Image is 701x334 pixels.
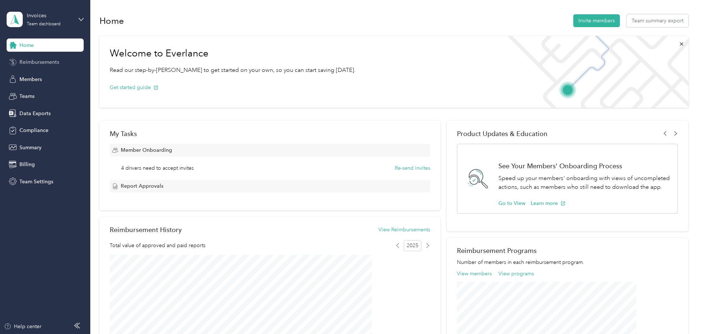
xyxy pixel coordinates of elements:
[457,247,678,254] h2: Reimbursement Programs
[19,92,34,100] span: Teams
[498,199,526,207] button: Go to View
[110,242,206,249] span: Total value of approved and paid reports
[121,182,163,190] span: Report Approvals
[457,130,548,137] span: Product Updates & Education
[110,226,182,234] h2: Reimbursement History
[500,36,688,108] img: Welcome to everlance
[19,110,51,117] span: Data Exports
[457,270,492,278] button: View members
[626,14,689,27] button: Team summary export
[110,130,430,137] div: My Tasks
[27,22,61,26] div: Team dashboard
[378,226,430,234] button: View Reimbursements
[27,12,73,19] div: Invoices
[19,161,35,168] span: Billing
[121,164,194,172] span: 4 drivers need to accept invites
[110,84,159,91] button: Get started guide
[19,76,42,83] span: Members
[498,174,670,192] p: Speed up your members' onboarding with views of uncompleted actions, such as members who still ne...
[4,323,41,330] button: Help center
[404,240,421,251] span: 2025
[110,48,356,59] h1: Welcome to Everlance
[457,258,678,266] p: Number of members in each reimbursement program.
[498,162,670,170] h1: See Your Members' Onboarding Process
[110,66,356,75] p: Read our step-by-[PERSON_NAME] to get started on your own, so you can start saving [DATE].
[19,41,34,49] span: Home
[121,146,172,154] span: Member Onboarding
[19,144,41,151] span: Summary
[531,199,566,207] button: Learn more
[395,164,430,172] button: Re-send invites
[498,270,534,278] button: View programs
[19,126,48,134] span: Compliance
[19,58,59,66] span: Reimbursements
[573,14,620,27] button: Invite members
[660,293,701,334] iframe: Everlance-gr Chat Button Frame
[19,178,53,186] span: Team Settings
[99,17,124,25] h1: Home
